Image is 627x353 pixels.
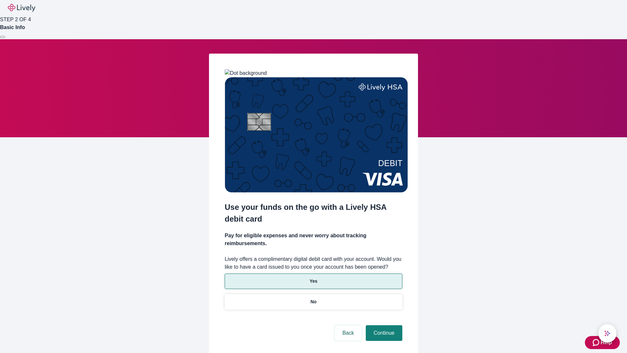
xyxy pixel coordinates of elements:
[598,324,617,343] button: chat
[225,294,402,310] button: No
[310,278,317,285] p: Yes
[225,255,402,271] label: Lively offers a complimentary digital debit card with your account. Would you like to have a card...
[311,298,317,305] p: No
[604,330,611,337] svg: Lively AI Assistant
[225,77,408,193] img: Debit card
[366,325,402,341] button: Continue
[225,232,402,247] h4: Pay for eligible expenses and never worry about tracking reimbursements.
[334,325,362,341] button: Back
[585,336,620,349] button: Zendesk support iconHelp
[601,339,612,346] span: Help
[8,4,35,12] img: Lively
[225,274,402,289] button: Yes
[225,201,402,225] h2: Use your funds on the go with a Lively HSA debit card
[593,339,601,346] svg: Zendesk support icon
[225,69,267,77] img: Dot background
